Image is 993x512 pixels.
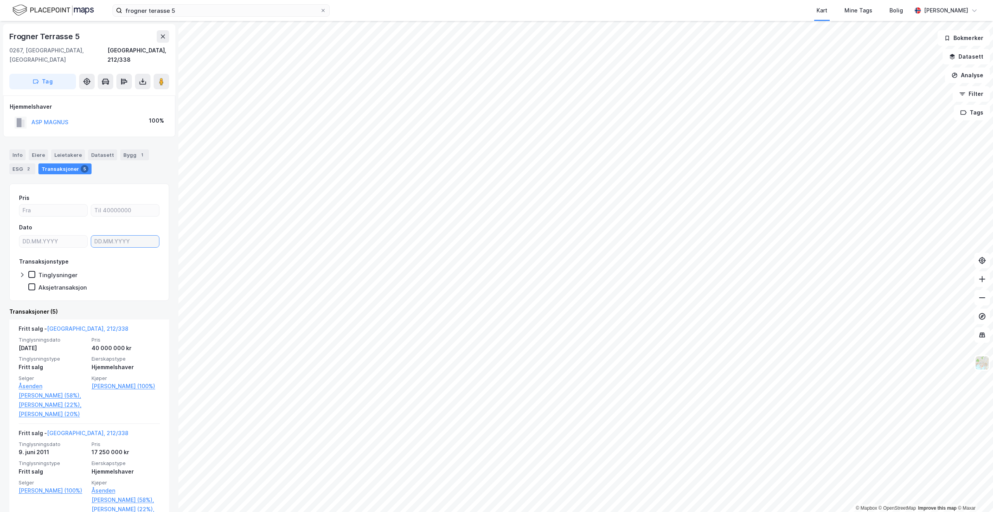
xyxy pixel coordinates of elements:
a: [PERSON_NAME] (100%) [92,382,160,391]
div: Leietakere [51,149,85,160]
div: Fritt salg - [19,429,128,441]
div: Tinglysninger [38,271,78,279]
div: Fritt salg - [19,324,128,337]
div: Aksjetransaksjon [38,284,87,291]
div: Info [9,149,26,160]
div: [GEOGRAPHIC_DATA], 212/338 [107,46,169,64]
div: Transaksjoner [38,163,92,174]
div: 40 000 000 kr [92,344,160,353]
a: [PERSON_NAME] (22%), [19,400,87,410]
span: Tinglysningsdato [19,337,87,343]
div: Fritt salg [19,467,87,476]
div: Kart [817,6,827,15]
div: 17 250 000 kr [92,448,160,457]
a: OpenStreetMap [879,505,916,511]
div: Frogner Terrasse 5 [9,30,81,43]
a: Åsenden [PERSON_NAME] (58%), [92,486,160,505]
a: [GEOGRAPHIC_DATA], 212/338 [47,325,128,332]
span: Pris [92,441,160,448]
a: Åsenden [PERSON_NAME] (58%), [19,382,87,400]
div: Dato [19,223,32,232]
div: [DATE] [19,344,87,353]
a: [GEOGRAPHIC_DATA], 212/338 [47,430,128,436]
button: Datasett [943,49,990,64]
div: 9. juni 2011 [19,448,87,457]
button: Filter [953,86,990,102]
div: Bolig [889,6,903,15]
div: Kontrollprogram for chat [954,475,993,512]
span: Tinglysningstype [19,460,87,467]
span: Tinglysningsdato [19,441,87,448]
button: Tags [954,105,990,120]
input: DD.MM.YYYY [19,236,87,247]
div: [PERSON_NAME] [924,6,968,15]
span: Eierskapstype [92,460,160,467]
button: Bokmerker [938,30,990,46]
input: DD.MM.YYYY [91,236,159,247]
div: 0267, [GEOGRAPHIC_DATA], [GEOGRAPHIC_DATA] [9,46,107,64]
a: Improve this map [918,505,957,511]
a: [PERSON_NAME] (100%) [19,486,87,495]
span: Selger [19,479,87,486]
input: Fra [19,205,87,216]
div: Hjemmelshaver [92,363,160,372]
div: Hjemmelshaver [10,102,169,111]
div: Bygg [120,149,149,160]
div: Hjemmelshaver [92,467,160,476]
div: Transaksjoner (5) [9,307,169,316]
div: Pris [19,193,29,203]
span: Kjøper [92,479,160,486]
div: Transaksjonstype [19,257,69,266]
div: ESG [9,163,35,174]
button: Analyse [945,68,990,83]
div: 1 [138,151,146,159]
button: Tag [9,74,76,89]
img: logo.f888ab2527a4732fd821a326f86c7f29.svg [12,3,94,17]
div: 100% [149,116,164,125]
span: Selger [19,375,87,382]
a: Mapbox [856,505,877,511]
div: 5 [81,165,88,173]
span: Tinglysningstype [19,356,87,362]
iframe: Chat Widget [954,475,993,512]
div: Eiere [29,149,48,160]
div: Mine Tags [844,6,872,15]
div: Fritt salg [19,363,87,372]
img: Z [975,356,990,370]
div: 2 [24,165,32,173]
div: Datasett [88,149,117,160]
a: [PERSON_NAME] (20%) [19,410,87,419]
span: Pris [92,337,160,343]
input: Til 40000000 [91,205,159,216]
span: Kjøper [92,375,160,382]
input: Søk på adresse, matrikkel, gårdeiere, leietakere eller personer [122,5,320,16]
span: Eierskapstype [92,356,160,362]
